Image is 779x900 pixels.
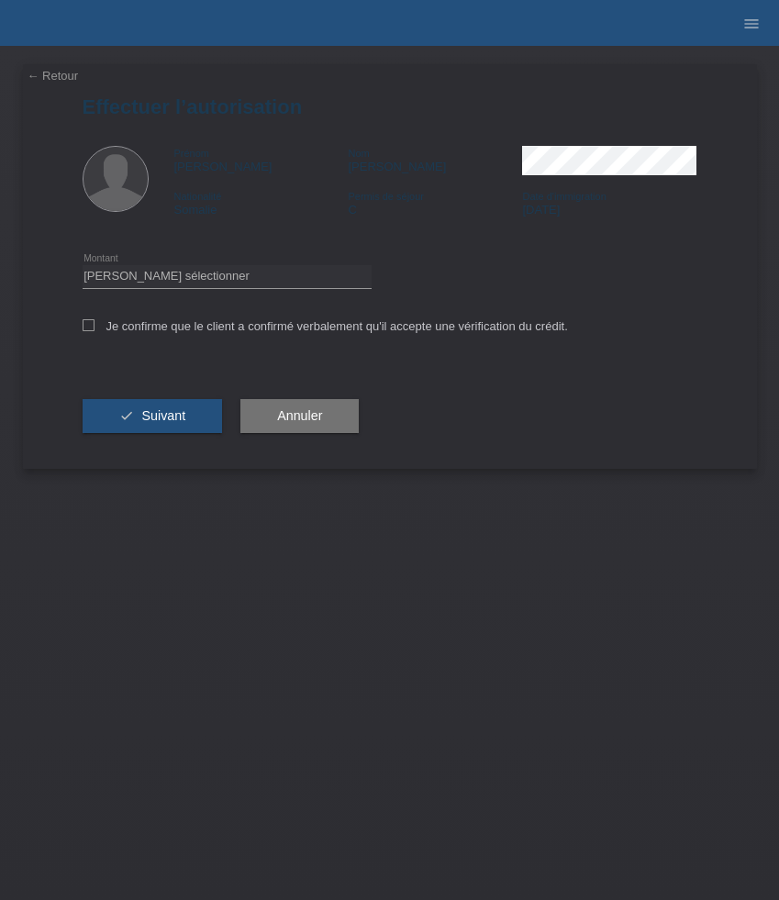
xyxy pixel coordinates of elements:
[240,399,359,434] button: Annuler
[348,148,369,159] span: Nom
[348,189,522,217] div: C
[733,17,770,28] a: menu
[348,191,424,202] span: Permis de séjour
[174,146,349,173] div: [PERSON_NAME]
[83,399,223,434] button: check Suivant
[83,95,697,118] h1: Effectuer l’autorisation
[141,408,185,423] span: Suivant
[522,189,696,217] div: [DATE]
[28,69,79,83] a: ← Retour
[348,146,522,173] div: [PERSON_NAME]
[522,191,606,202] span: Date d'immigration
[742,15,761,33] i: menu
[83,319,568,333] label: Je confirme que le client a confirmé verbalement qu'il accepte une vérification du crédit.
[119,408,134,423] i: check
[174,189,349,217] div: Somalie
[174,191,222,202] span: Nationalité
[174,148,210,159] span: Prénom
[277,408,322,423] span: Annuler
